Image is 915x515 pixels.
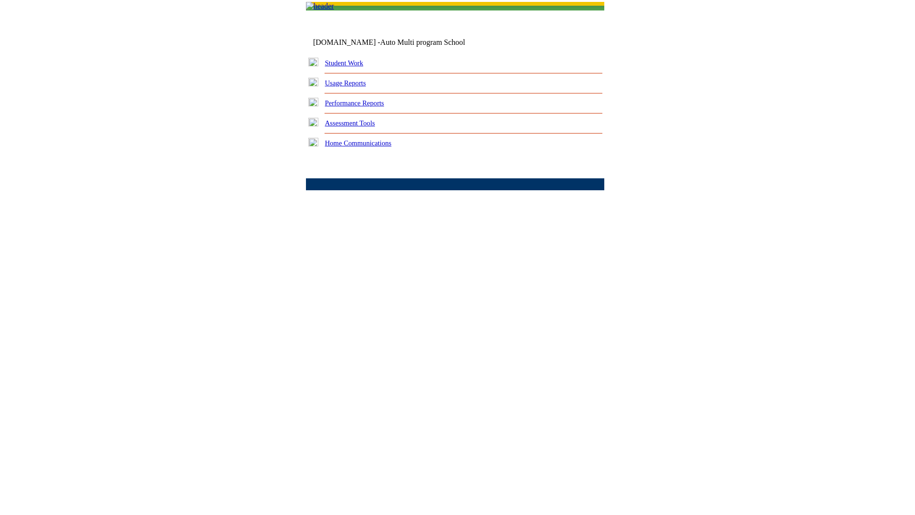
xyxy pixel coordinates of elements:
[325,119,375,127] a: Assessment Tools
[325,79,366,87] a: Usage Reports
[308,138,318,146] img: plus.gif
[306,2,334,10] img: header
[325,139,392,147] a: Home Communications
[308,118,318,126] img: plus.gif
[308,78,318,86] img: plus.gif
[325,59,363,67] a: Student Work
[325,99,384,107] a: Performance Reports
[380,38,465,46] nobr: Auto Multi program School
[313,38,488,47] td: [DOMAIN_NAME] -
[308,98,318,106] img: plus.gif
[308,58,318,66] img: plus.gif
